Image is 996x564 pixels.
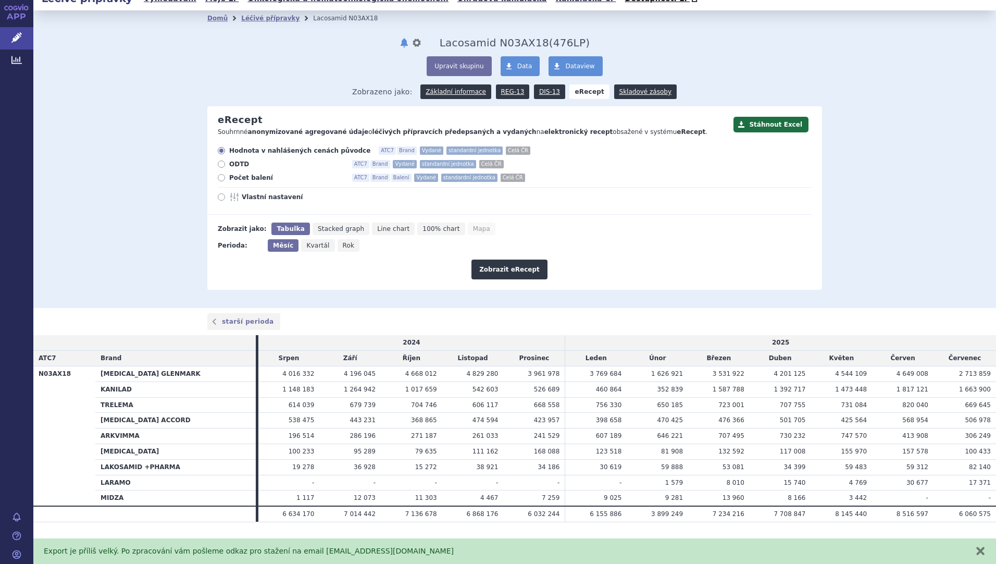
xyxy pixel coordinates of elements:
[965,416,991,424] span: 506 978
[665,479,683,486] span: 1 579
[229,174,344,182] span: Počet balení
[373,479,376,486] span: -
[906,479,928,486] span: 30 677
[501,174,525,182] span: Celá ČR
[718,401,744,409] span: 723 001
[95,428,256,444] th: ARKVIMMA
[902,401,928,409] span: 820 040
[841,448,867,455] span: 155 970
[207,313,280,330] a: starší perioda
[229,160,344,168] span: ODTD
[350,432,376,439] span: 286 196
[218,128,728,137] p: Souhrnné o na obsažené v systému .
[441,174,497,182] span: standardní jednotka
[657,386,683,393] span: 352 839
[959,386,991,393] span: 1 663 900
[95,459,256,475] th: LAKOSAMID +PHARMA
[95,397,256,413] th: TRELEMA
[989,494,991,501] span: -
[415,494,437,501] span: 11 303
[411,401,437,409] span: 704 746
[657,401,683,409] span: 650 185
[414,174,438,182] span: Vydané
[95,444,256,459] th: [MEDICAL_DATA]
[553,36,574,49] span: 476
[549,56,602,76] a: Dataview
[393,160,416,168] span: Vydané
[405,370,437,377] span: 4 668 012
[207,15,228,22] a: Domů
[713,510,744,518] span: 7 234 216
[344,370,376,377] span: 4 196 045
[965,448,991,455] span: 100 433
[427,56,491,76] button: Upravit skupinu
[841,401,867,409] span: 731 084
[565,335,996,350] td: 2025
[713,370,744,377] span: 3 531 922
[774,510,805,518] span: 7 708 847
[420,146,443,155] span: Vydané
[600,463,621,471] span: 30 619
[101,354,121,362] span: Brand
[318,225,364,232] span: Stacked graph
[897,370,928,377] span: 4 649 008
[466,370,498,377] span: 4 829 280
[619,479,621,486] span: -
[352,174,369,182] span: ATC7
[242,193,356,201] span: Vlastní nastavení
[780,401,806,409] span: 707 755
[906,463,928,471] span: 59 312
[399,36,409,49] button: notifikace
[405,386,437,393] span: 1 017 659
[665,494,683,501] span: 9 281
[538,463,559,471] span: 34 186
[565,63,594,70] span: Dataview
[344,510,376,518] span: 7 014 442
[774,370,805,377] span: 4 201 125
[412,36,422,49] button: nastavení
[354,494,376,501] span: 12 073
[440,36,549,49] span: Lacosamid N03AX18
[292,463,314,471] span: 19 278
[651,510,683,518] span: 3 899 249
[872,351,933,366] td: Červen
[517,63,532,70] span: Data
[218,239,263,252] div: Perioda:
[788,494,805,501] span: 8 166
[296,494,314,501] span: 1 117
[379,146,396,155] span: ATC7
[391,174,412,182] span: Balení
[718,448,744,455] span: 132 592
[549,36,590,49] span: ( LP)
[479,160,504,168] span: Celá ČR
[965,432,991,439] span: 306 249
[723,463,744,471] span: 53 081
[774,386,805,393] span: 1 392 717
[596,416,622,424] span: 398 658
[313,10,391,26] li: Lacosamid N03AX18
[33,366,95,506] th: N03AX18
[273,242,293,249] span: Měsíc
[44,546,965,557] div: Export je příliš velký. Po zpracování vám pošleme odkaz pro stažení na email [EMAIL_ADDRESS][DOMA...
[657,416,683,424] span: 470 425
[472,448,499,455] span: 111 162
[718,432,744,439] span: 707 495
[534,401,560,409] span: 668 558
[496,479,498,486] span: -
[590,510,621,518] span: 6 155 886
[783,463,805,471] span: 34 399
[780,416,806,424] span: 501 705
[849,479,867,486] span: 4 769
[841,416,867,424] span: 425 564
[651,370,683,377] span: 1 626 921
[289,448,315,455] span: 100 233
[282,510,314,518] span: 6 634 170
[565,351,627,366] td: Leden
[780,448,806,455] span: 117 008
[420,84,491,99] a: Základní informace
[354,463,376,471] span: 36 928
[312,479,314,486] span: -
[590,370,621,377] span: 3 769 684
[229,146,370,155] span: Hodnota v nahlášených cenách původce
[534,448,560,455] span: 168 088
